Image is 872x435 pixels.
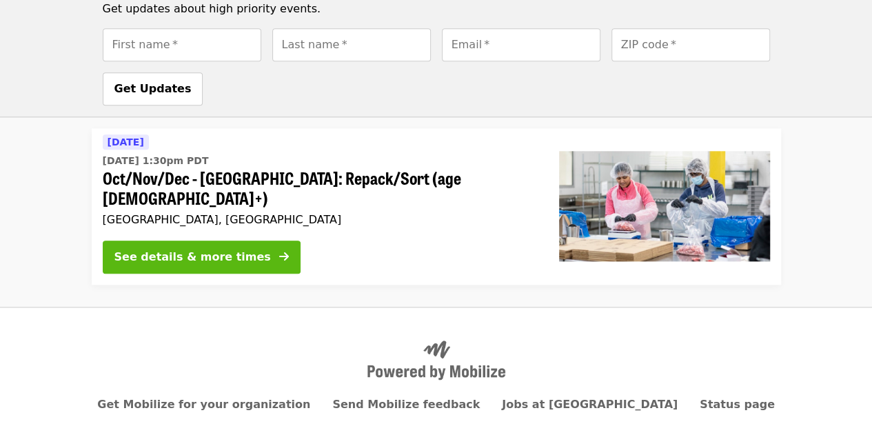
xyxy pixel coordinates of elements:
[114,249,271,265] div: See details & more times
[97,398,310,411] a: Get Mobilize for your organization
[611,28,770,61] input: [object Object]
[103,213,537,226] div: [GEOGRAPHIC_DATA], [GEOGRAPHIC_DATA]
[442,28,600,61] input: [object Object]
[103,241,301,274] button: See details & more times
[114,82,192,95] span: Get Updates
[700,398,775,411] a: Status page
[103,28,261,61] input: [object Object]
[103,72,203,105] button: Get Updates
[103,2,321,15] span: Get updates about high priority events.
[367,341,505,381] img: Powered by Mobilize
[103,154,209,168] time: [DATE] 1:30pm PDT
[279,250,289,263] i: arrow-right icon
[272,28,431,61] input: [object Object]
[108,136,144,148] span: [DATE]
[92,128,781,285] a: See details for "Oct/Nov/Dec - Beaverton: Repack/Sort (age 10+)"
[103,168,537,208] span: Oct/Nov/Dec - [GEOGRAPHIC_DATA]: Repack/Sort (age [DEMOGRAPHIC_DATA]+)
[559,151,770,261] img: Oct/Nov/Dec - Beaverton: Repack/Sort (age 10+) organized by Oregon Food Bank
[332,398,480,411] a: Send Mobilize feedback
[502,398,678,411] a: Jobs at [GEOGRAPHIC_DATA]
[103,396,770,413] nav: Primary footer navigation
